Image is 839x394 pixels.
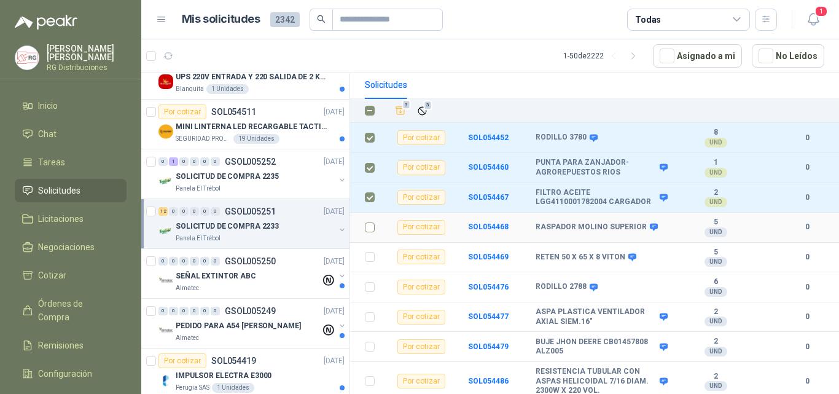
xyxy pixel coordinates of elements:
[38,297,115,324] span: Órdenes de Compra
[802,9,824,31] button: 1
[704,138,727,148] div: UND
[324,106,345,118] p: [DATE]
[673,218,758,227] b: 5
[38,99,58,112] span: Inicio
[468,377,509,385] a: SOL054486
[176,84,204,94] p: Blanquita
[176,283,199,293] p: Almatec
[752,44,824,68] button: No Leídos
[176,320,301,332] p: PEDIDO PARA A54 [PERSON_NAME]
[169,157,178,166] div: 1
[324,355,345,367] p: [DATE]
[200,257,209,266] div: 0
[225,257,276,266] p: GSOL005250
[212,383,254,393] div: 1 Unidades
[176,121,329,133] p: MINI LINTERNA LED RECARGABLE TACTICA
[211,108,256,116] p: SOL054511
[790,251,824,263] b: 0
[468,133,509,142] b: SOL054452
[468,342,509,351] a: SOL054479
[324,206,345,218] p: [DATE]
[176,370,271,382] p: IMPULSOR ELECTRA E3000
[673,277,758,287] b: 6
[38,184,80,197] span: Solicitudes
[424,100,432,110] span: 3
[190,157,199,166] div: 0
[38,240,95,254] span: Negociaciones
[158,157,168,166] div: 0
[673,128,758,138] b: 8
[38,269,66,282] span: Cotizar
[397,130,445,145] div: Por cotizar
[176,184,220,194] p: Panela El Trébol
[397,160,445,175] div: Por cotizar
[814,6,828,17] span: 1
[397,280,445,294] div: Por cotizar
[158,204,347,243] a: 12 0 0 0 0 0 GSOL005251[DATE] Company LogoSOLICITUD DE COMPRA 2233Panela El Trébol
[15,151,127,174] a: Tareas
[225,207,276,216] p: GSOL005251
[176,234,220,243] p: Panela El Trébol
[141,50,349,100] a: Por cotizarSOL054568[DATE] Company LogoUPS 220V ENTRADA Y 220 SALIDA DE 2 KVABlanquita1 Unidades
[365,78,407,92] div: Solicitudes
[704,257,727,267] div: UND
[536,158,657,177] b: PUNTA PARA ZANJADOR-AGROREPUESTOS RIOS
[402,100,411,110] span: 3
[790,341,824,353] b: 0
[563,46,643,66] div: 1 - 50 de 2222
[158,304,347,343] a: 0 0 0 0 0 0 GSOL005249[DATE] Company LogoPEDIDO PARA A54 [PERSON_NAME]Almatec
[468,163,509,171] a: SOL054460
[704,381,727,391] div: UND
[200,157,209,166] div: 0
[704,227,727,237] div: UND
[536,337,657,357] b: BUJE JHON DEERE CB01457808 ALZ005
[673,158,758,168] b: 1
[179,207,189,216] div: 0
[790,282,824,293] b: 0
[179,157,189,166] div: 0
[392,102,409,119] button: Añadir
[704,168,727,178] div: UND
[397,310,445,325] div: Por cotizar
[536,282,587,292] b: RODILLO 2788
[169,307,178,315] div: 0
[38,212,84,226] span: Licitaciones
[169,257,178,266] div: 0
[468,193,509,202] a: SOL054467
[179,307,189,315] div: 0
[673,188,758,198] b: 2
[141,100,349,149] a: Por cotizarSOL054511[DATE] Company LogoMINI LINTERNA LED RECARGABLE TACTICASEGURIDAD PROVISER LTD...
[158,154,347,194] a: 0 1 0 0 0 0 GSOL005252[DATE] Company LogoSOLICITUD DE COMPRA 2235Panela El Trébol
[468,253,509,261] a: SOL054469
[190,307,199,315] div: 0
[158,323,173,338] img: Company Logo
[158,224,173,238] img: Company Logo
[225,307,276,315] p: GSOL005249
[158,257,168,266] div: 0
[158,307,168,315] div: 0
[190,257,199,266] div: 0
[468,283,509,291] b: SOL054476
[536,307,657,326] b: ASPA PLASTICA VENTILADOR AXIAL SIEM.16"
[468,312,509,321] a: SOL054477
[176,270,256,282] p: SEÑAL EXTINTOR ABC
[15,362,127,385] a: Configuración
[790,192,824,203] b: 0
[15,179,127,202] a: Solicitudes
[176,333,199,343] p: Almatec
[176,71,329,83] p: UPS 220V ENTRADA Y 220 SALIDA DE 2 KVA
[397,339,445,354] div: Por cotizar
[397,250,445,264] div: Por cotizar
[536,223,647,232] b: RASPADOR MOLINO SUPERIOR
[790,132,824,144] b: 0
[704,347,727,357] div: UND
[158,207,168,216] div: 12
[176,221,279,232] p: SOLICITUD DE COMPRA 2233
[15,46,39,69] img: Company Logo
[15,264,127,287] a: Cotizar
[211,357,256,365] p: SOL054419
[206,84,249,94] div: 1 Unidades
[38,367,92,380] span: Configuración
